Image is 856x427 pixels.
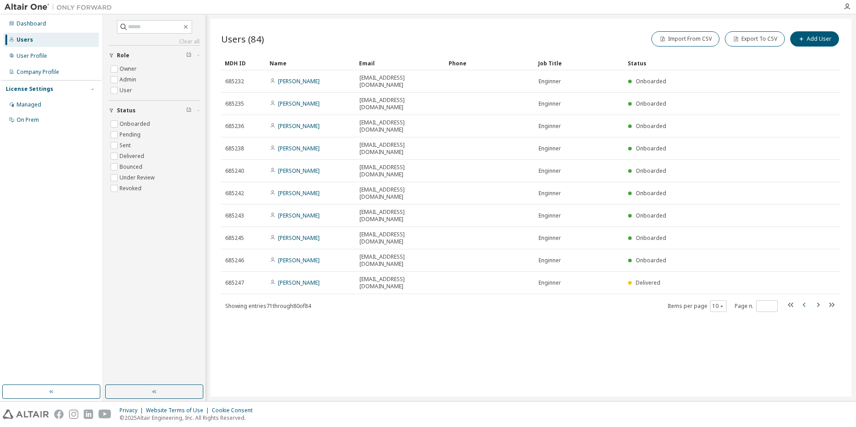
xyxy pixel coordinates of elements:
span: Onboarded [636,100,666,107]
span: Enginner [539,279,561,286]
label: Under Review [120,172,156,183]
div: Phone [449,56,531,70]
div: Name [270,56,352,70]
span: 685242 [225,190,244,197]
a: [PERSON_NAME] [278,279,320,286]
span: 685246 [225,257,244,264]
img: linkedin.svg [84,410,93,419]
div: MDH ID [225,56,262,70]
span: 685243 [225,212,244,219]
label: Admin [120,74,138,85]
img: youtube.svg [98,410,111,419]
span: Onboarded [636,122,666,130]
p: © 2025 Altair Engineering, Inc. All Rights Reserved. [120,414,258,422]
a: [PERSON_NAME] [278,234,320,242]
span: Showing entries 71 through 80 of 84 [225,302,311,310]
div: Email [359,56,441,70]
span: Enginner [539,212,561,219]
a: [PERSON_NAME] [278,212,320,219]
span: 685245 [225,235,244,242]
span: Delivered [636,279,660,286]
span: Onboarded [636,77,666,85]
span: Onboarded [636,234,666,242]
span: Enginner [539,257,561,264]
span: Items per page [668,300,727,312]
span: 685232 [225,78,244,85]
div: Status [628,56,794,70]
label: Sent [120,140,133,151]
span: Onboarded [636,212,666,219]
div: User Profile [17,52,47,60]
label: Revoked [120,183,143,194]
span: [EMAIL_ADDRESS][DOMAIN_NAME] [360,97,441,111]
a: [PERSON_NAME] [278,100,320,107]
span: Enginner [539,123,561,130]
span: Enginner [539,100,561,107]
a: [PERSON_NAME] [278,77,320,85]
a: [PERSON_NAME] [278,167,320,175]
img: altair_logo.svg [3,410,49,419]
span: [EMAIL_ADDRESS][DOMAIN_NAME] [360,74,441,89]
span: [EMAIL_ADDRESS][DOMAIN_NAME] [360,253,441,268]
button: Add User [790,31,839,47]
span: Role [117,52,129,59]
span: Enginner [539,167,561,175]
a: [PERSON_NAME] [278,189,320,197]
div: Privacy [120,407,146,414]
span: Onboarded [636,256,666,264]
button: Status [109,101,200,120]
div: Website Terms of Use [146,407,212,414]
span: Clear filter [186,52,192,59]
div: On Prem [17,116,39,124]
span: [EMAIL_ADDRESS][DOMAIN_NAME] [360,141,441,156]
div: Job Title [538,56,621,70]
button: 10 [712,303,724,310]
a: [PERSON_NAME] [278,145,320,152]
span: 685238 [225,145,244,152]
a: [PERSON_NAME] [278,122,320,130]
div: Cookie Consent [212,407,258,414]
img: facebook.svg [54,410,64,419]
label: Pending [120,129,142,140]
img: instagram.svg [69,410,78,419]
span: Enginner [539,190,561,197]
span: Onboarded [636,189,666,197]
label: Bounced [120,162,144,172]
span: Users (84) [221,33,264,45]
label: Onboarded [120,119,152,129]
span: [EMAIL_ADDRESS][DOMAIN_NAME] [360,231,441,245]
span: [EMAIL_ADDRESS][DOMAIN_NAME] [360,119,441,133]
span: Onboarded [636,167,666,175]
span: Clear filter [186,107,192,114]
label: Owner [120,64,138,74]
span: Enginner [539,145,561,152]
label: Delivered [120,151,146,162]
span: Onboarded [636,145,666,152]
div: License Settings [6,85,53,93]
div: Dashboard [17,20,46,27]
span: 685236 [225,123,244,130]
span: [EMAIL_ADDRESS][DOMAIN_NAME] [360,209,441,223]
span: [EMAIL_ADDRESS][DOMAIN_NAME] [360,164,441,178]
span: 685240 [225,167,244,175]
div: Users [17,36,33,43]
span: Enginner [539,235,561,242]
a: [PERSON_NAME] [278,256,320,264]
div: Company Profile [17,68,59,76]
span: [EMAIL_ADDRESS][DOMAIN_NAME] [360,276,441,290]
button: Role [109,46,200,65]
span: Page n. [735,300,778,312]
button: Import From CSV [651,31,719,47]
a: Clear all [109,38,200,45]
span: 685235 [225,100,244,107]
button: Export To CSV [725,31,785,47]
div: Managed [17,101,41,108]
span: [EMAIL_ADDRESS][DOMAIN_NAME] [360,186,441,201]
span: Enginner [539,78,561,85]
img: Altair One [4,3,116,12]
label: User [120,85,134,96]
span: 685247 [225,279,244,286]
span: Status [117,107,136,114]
